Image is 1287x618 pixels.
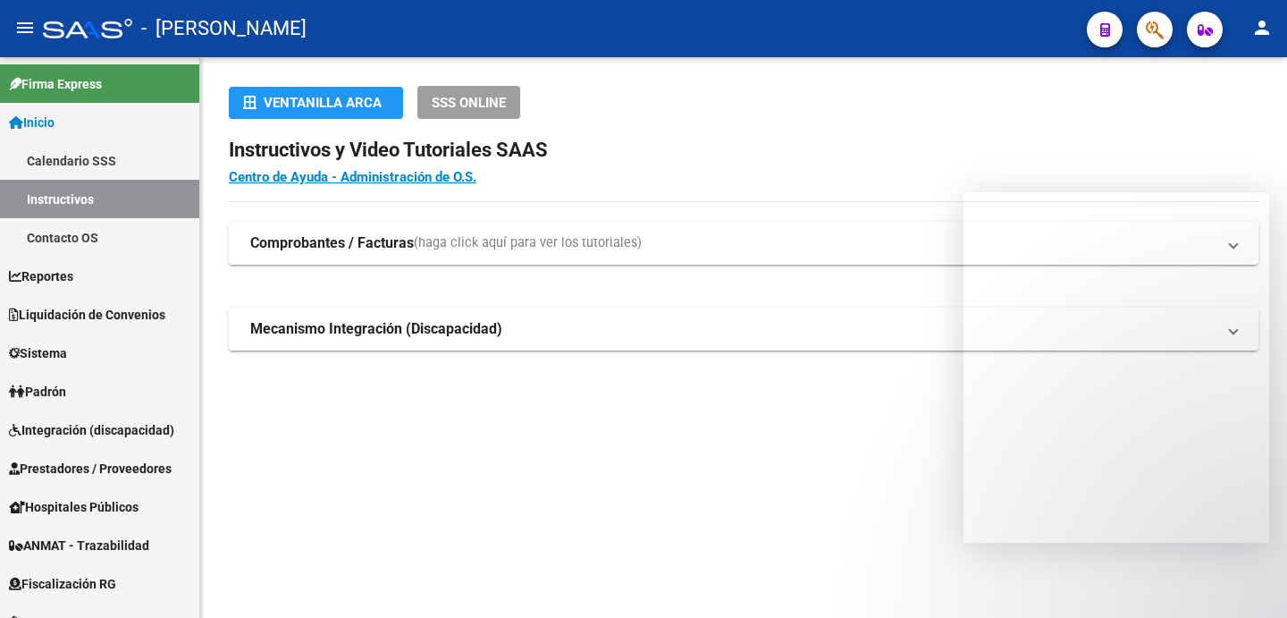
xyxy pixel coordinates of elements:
iframe: Intercom live chat [1226,557,1269,600]
mat-icon: person [1251,17,1273,38]
span: Prestadores / Proveedores [9,459,172,478]
span: Fiscalización RG [9,574,116,594]
mat-expansion-panel-header: Mecanismo Integración (Discapacidad) [229,308,1258,351]
span: Padrón [9,382,66,402]
span: Sistema [9,343,67,363]
span: Reportes [9,267,73,286]
span: SSS ONLINE [432,95,506,111]
button: Ventanilla ARCA [229,87,403,119]
button: SSS ONLINE [417,86,520,119]
span: Hospitales Públicos [9,497,139,517]
span: Liquidación de Convenios [9,305,165,325]
strong: Mecanismo Integración (Discapacidad) [250,319,502,339]
iframe: Intercom live chat mensaje [963,192,1269,543]
div: Ventanilla ARCA [243,87,389,119]
a: Centro de Ayuda - Administración de O.S. [229,169,476,185]
span: Firma Express [9,74,102,94]
span: (haga click aquí para ver los tutoriales) [414,233,642,253]
span: Integración (discapacidad) [9,420,174,440]
span: ANMAT - Trazabilidad [9,536,149,555]
h2: Instructivos y Video Tutoriales SAAS [229,133,1258,167]
span: - [PERSON_NAME] [141,9,307,48]
strong: Comprobantes / Facturas [250,233,414,253]
mat-expansion-panel-header: Comprobantes / Facturas(haga click aquí para ver los tutoriales) [229,222,1258,265]
span: Inicio [9,113,55,132]
mat-icon: menu [14,17,36,38]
